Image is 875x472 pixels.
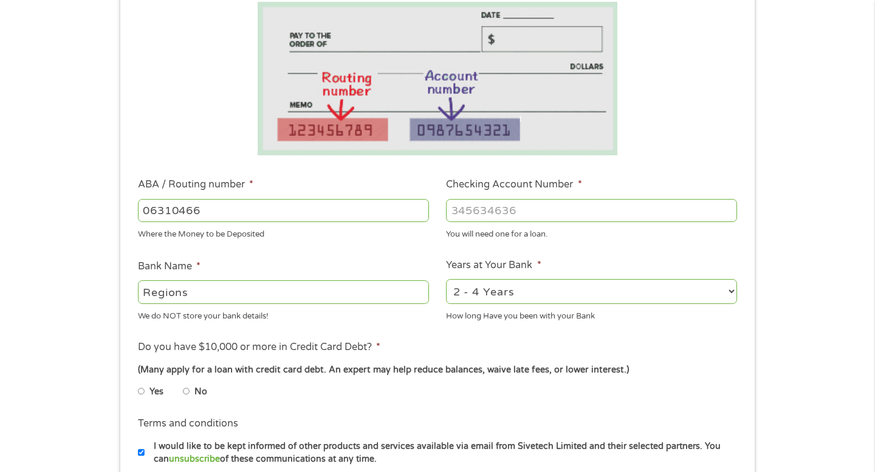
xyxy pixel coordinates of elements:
a: unsubscribe [169,454,220,464]
label: Bank Name [138,260,201,273]
div: How long Have you been with your Bank [446,306,737,322]
label: I would like to be kept informed of other products and services available via email from Sivetech... [145,440,741,466]
input: 345634636 [446,199,737,222]
input: 263177916 [138,199,429,222]
label: Do you have $10,000 or more in Credit Card Debt? [138,341,380,354]
div: You will need one for a loan. [446,224,737,241]
label: Yes [149,385,163,399]
label: ABA / Routing number [138,178,253,191]
img: Routing number location [258,2,617,155]
div: Where the Money to be Deposited [138,224,429,241]
label: No [194,385,207,399]
label: Years at Your Bank [446,259,541,272]
div: We do NOT store your bank details! [138,306,429,322]
div: (Many apply for a loan with credit card debt. An expert may help reduce balances, waive late fees... [138,363,737,377]
label: Checking Account Number [446,178,582,191]
label: Terms and conditions [138,417,238,430]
